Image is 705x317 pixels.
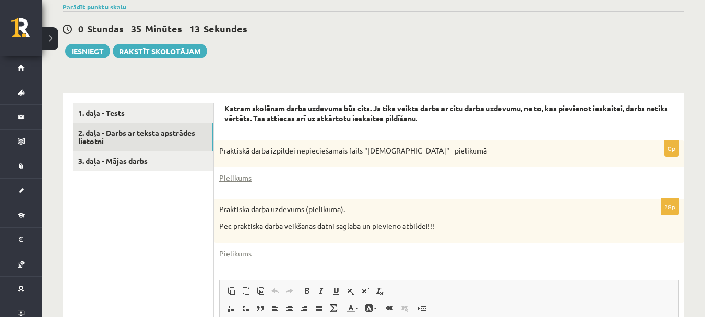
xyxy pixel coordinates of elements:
[219,146,627,156] p: Praktiskā darba izpildei nepieciešamais fails "[DEMOGRAPHIC_DATA]" - pielikumā
[253,301,268,315] a: Цитата
[314,284,329,298] a: Курсив (Ctrl+I)
[131,22,141,34] span: 35
[373,284,387,298] a: Убрать форматирование
[326,301,341,315] a: Математика
[383,301,397,315] a: Вставить/Редактировать ссылку (Ctrl+K)
[343,284,358,298] a: Подстрочный индекс
[219,248,252,259] a: Pielikums
[78,22,83,34] span: 0
[343,301,362,315] a: Цвет текста
[661,198,679,215] p: 28p
[397,301,412,315] a: Убрать ссылку
[297,301,312,315] a: По правому краю
[73,103,213,123] a: 1. daļa - Tests
[73,151,213,171] a: 3. daļa - Mājas darbs
[73,123,213,151] a: 2. daļa - Darbs ar teksta apstrādes lietotni
[189,22,200,34] span: 13
[63,3,126,11] a: Parādīt punktu skalu
[65,44,110,58] button: Iesniegt
[358,284,373,298] a: Надстрочный индекс
[219,204,627,215] p: Praktiskā darba uzdevums (pielikumā).
[10,10,448,33] body: Визуальный текстовый редактор, wiswyg-editor-user-answer-47024999714380
[282,284,297,298] a: Повторить (Ctrl+Y)
[238,301,253,315] a: Вставить / удалить маркированный список
[312,301,326,315] a: По ширине
[11,18,42,44] a: Rīgas 1. Tālmācības vidusskola
[664,140,679,157] p: 0p
[300,284,314,298] a: Полужирный (Ctrl+B)
[268,301,282,315] a: По левому краю
[145,22,182,34] span: Minūtes
[268,284,282,298] a: Отменить (Ctrl+Z)
[282,301,297,315] a: По центру
[253,284,268,298] a: Вставить из Word
[224,284,238,298] a: Вставить (Ctrl+V)
[224,103,668,123] strong: Katram skolēnam darba uzdevums būs cits. Ja tiks veikts darbs ar citu darba uzdevumu, ne to, kas ...
[414,301,429,315] a: Вставить разрыв страницы для печати
[204,22,247,34] span: Sekundes
[113,44,207,58] a: Rakstīt skolotājam
[238,284,253,298] a: Вставить только текст (Ctrl+Shift+V)
[224,301,238,315] a: Вставить / удалить нумерованный список
[219,172,252,183] a: Pielikums
[329,284,343,298] a: Подчеркнутый (Ctrl+U)
[219,221,627,231] p: Pēc praktiskā darba veikšanas datni saglabā un pievieno atbildei!!!
[362,301,380,315] a: Цвет фона
[87,22,124,34] span: Stundas
[10,10,448,15] div: Разрыв страницы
